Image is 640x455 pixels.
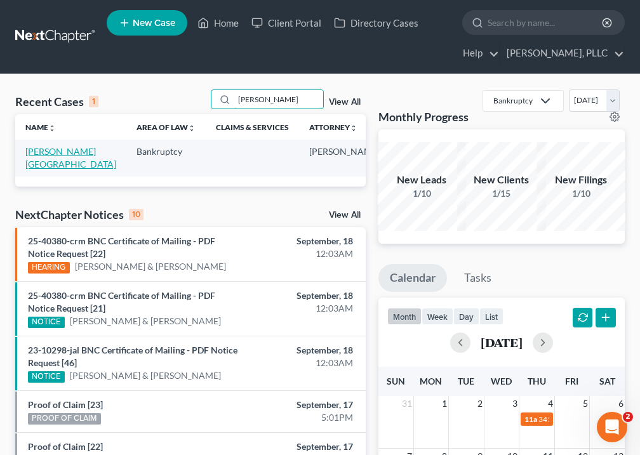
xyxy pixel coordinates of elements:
[25,122,56,132] a: Nameunfold_more
[378,264,447,292] a: Calendar
[528,376,546,386] span: Thu
[441,396,448,411] span: 1
[511,396,519,411] span: 3
[253,289,352,302] div: September, 18
[481,336,523,349] h2: [DATE]
[457,187,546,200] div: 1/15
[457,173,546,187] div: New Clients
[387,308,422,325] button: month
[378,109,469,124] h3: Monthly Progress
[524,414,537,424] span: 11a
[70,369,221,382] a: [PERSON_NAME] & [PERSON_NAME]
[15,94,98,109] div: Recent Cases
[420,376,442,386] span: Mon
[500,42,624,65] a: [PERSON_NAME], PLLC
[387,376,405,386] span: Sun
[28,345,237,368] a: 23-10298-jal BNC Certificate of Mailing - PDF Notice Request [46]
[28,290,215,313] a: 25-40380-crm BNC Certificate of Mailing - PDF Notice Request [21]
[537,187,625,200] div: 1/10
[617,396,625,411] span: 6
[245,11,328,34] a: Client Portal
[28,371,65,383] div: NOTICE
[329,98,361,107] a: View All
[188,124,196,132] i: unfold_more
[25,146,116,169] a: [PERSON_NAME][GEOGRAPHIC_DATA]
[28,441,103,452] a: Proof of Claim [22]
[253,357,352,369] div: 12:03AM
[253,399,352,411] div: September, 17
[401,396,413,411] span: 31
[89,96,98,107] div: 1
[476,396,484,411] span: 2
[350,124,357,132] i: unfold_more
[234,90,323,109] input: Search by name...
[491,376,512,386] span: Wed
[253,440,352,453] div: September, 17
[453,308,479,325] button: day
[458,376,474,386] span: Tue
[377,173,466,187] div: New Leads
[329,211,361,220] a: View All
[133,18,175,28] span: New Case
[191,11,245,34] a: Home
[28,399,103,410] a: Proof of Claim [23]
[565,376,578,386] span: Fri
[15,207,143,222] div: NextChapter Notices
[299,140,390,176] td: [PERSON_NAME]
[623,412,633,422] span: 2
[28,235,215,259] a: 25-40380-crm BNC Certificate of Mailing - PDF Notice Request [22]
[70,315,221,327] a: [PERSON_NAME] & [PERSON_NAME]
[599,376,615,386] span: Sat
[126,140,206,176] td: Bankruptcy
[28,413,101,425] div: PROOF OF CLAIM
[597,412,627,442] iframe: Intercom live chat
[253,235,352,247] div: September, 18
[253,302,352,315] div: 12:03AM
[28,317,65,328] div: NOTICE
[493,95,533,106] div: Bankruptcy
[547,396,554,411] span: 4
[75,260,226,273] a: [PERSON_NAME] & [PERSON_NAME]
[253,247,352,260] div: 12:03AM
[129,209,143,220] div: 10
[328,11,425,34] a: Directory Cases
[537,173,625,187] div: New Filings
[253,411,352,424] div: 5:01PM
[377,187,466,200] div: 1/10
[488,11,604,34] input: Search by name...
[206,114,299,140] th: Claims & Services
[479,308,503,325] button: list
[253,344,352,357] div: September, 18
[48,124,56,132] i: unfold_more
[137,122,196,132] a: Area of Lawunfold_more
[457,42,499,65] a: Help
[28,262,70,274] div: HEARING
[453,264,503,292] a: Tasks
[309,122,357,132] a: Attorneyunfold_more
[582,396,589,411] span: 5
[422,308,453,325] button: week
